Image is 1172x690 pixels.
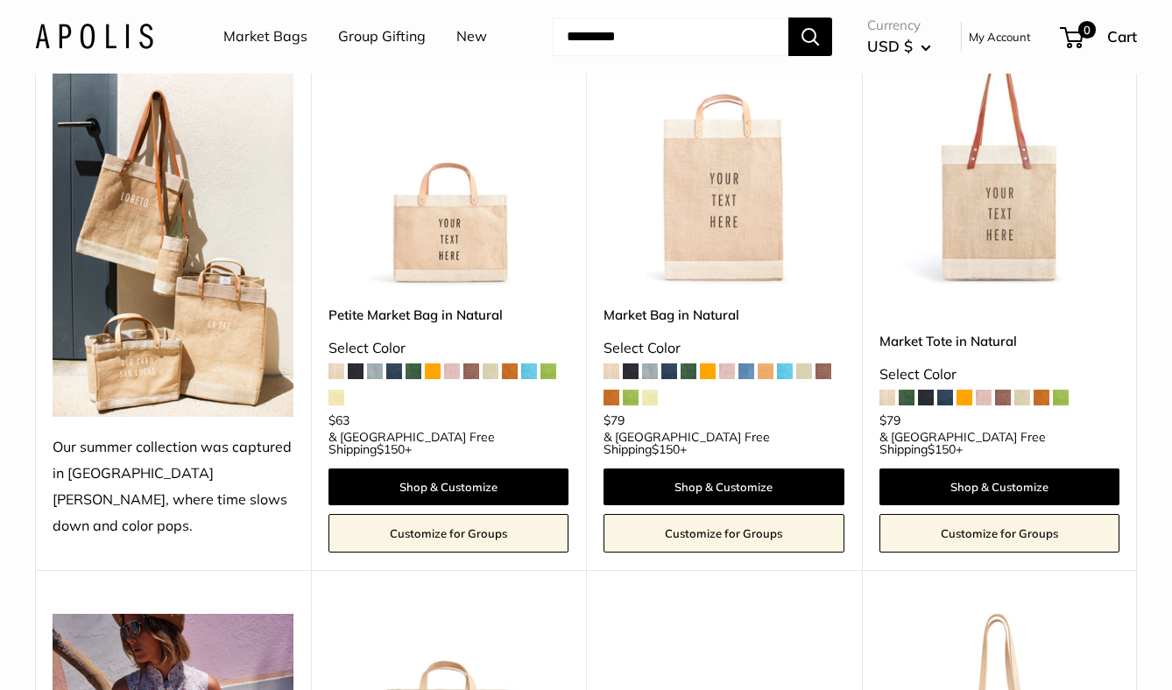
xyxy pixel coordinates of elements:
a: Customize for Groups [879,514,1120,553]
a: description_Make it yours with custom printed text.description_The Original Market bag in its 4 n... [879,46,1120,287]
div: Select Color [879,362,1120,388]
a: New [456,24,487,50]
span: USD $ [867,37,913,55]
a: Petite Market Bag in Naturaldescription_Effortless style that elevates every moment [328,46,569,287]
img: Our summer collection was captured in Todos Santos, where time slows down and color pops. [53,46,293,417]
a: Market Tote in Natural [879,331,1120,351]
img: Apolis [35,24,153,49]
img: Petite Market Bag in Natural [328,46,569,287]
div: Our summer collection was captured in [GEOGRAPHIC_DATA][PERSON_NAME], where time slows down and c... [53,434,293,539]
div: Select Color [328,335,569,362]
a: Petite Market Bag in Natural [328,305,569,325]
a: Customize for Groups [604,514,844,553]
a: Shop & Customize [328,468,569,505]
a: Shop & Customize [604,468,844,505]
span: $150 [652,441,680,457]
span: $63 [328,412,349,428]
span: $79 [604,412,625,428]
a: Market Bag in NaturalMarket Bag in Natural [604,46,844,287]
a: Shop & Customize [879,468,1120,505]
button: Search [788,18,832,56]
span: Cart [1107,27,1137,46]
span: $150 [928,441,956,457]
a: 0 Cart [1062,23,1137,51]
img: Market Bag in Natural [604,46,844,287]
span: & [GEOGRAPHIC_DATA] Free Shipping + [328,431,569,455]
a: Group Gifting [338,24,426,50]
span: Currency [867,13,931,38]
input: Search... [553,18,788,56]
span: & [GEOGRAPHIC_DATA] Free Shipping + [879,431,1120,455]
button: USD $ [867,32,931,60]
div: Select Color [604,335,844,362]
span: & [GEOGRAPHIC_DATA] Free Shipping + [604,431,844,455]
a: Market Bags [223,24,307,50]
span: $79 [879,412,900,428]
a: Customize for Groups [328,514,569,553]
span: $150 [377,441,405,457]
span: 0 [1078,21,1096,39]
a: Market Bag in Natural [604,305,844,325]
a: My Account [969,26,1031,47]
img: description_Make it yours with custom printed text. [879,46,1120,287]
